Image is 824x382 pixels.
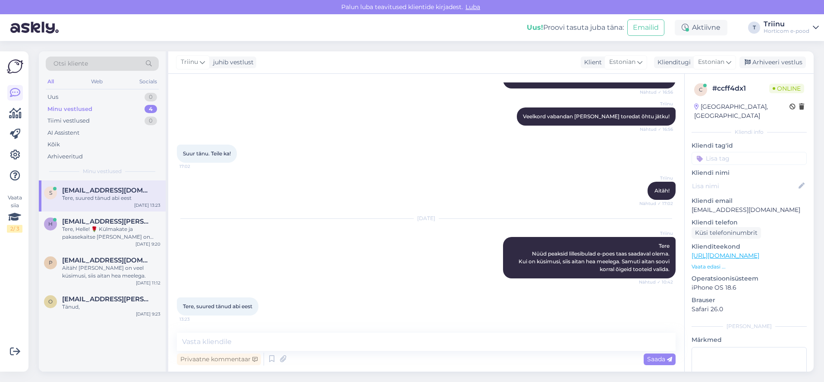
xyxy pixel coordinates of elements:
p: Safari 26.0 [692,305,807,314]
a: TriinuHorticom e-pood [764,21,819,35]
input: Lisa tag [692,152,807,165]
div: Arhiveeritud [47,152,83,161]
div: 0 [145,117,157,125]
span: Otsi kliente [53,59,88,68]
p: Operatsioonisüsteem [692,274,807,283]
b: Uus! [527,23,543,32]
div: [DATE] 9:23 [136,311,160,317]
div: 2 / 3 [7,225,22,233]
p: Kliendi telefon [692,218,807,227]
span: Estonian [609,57,635,67]
span: Estonian [698,57,724,67]
div: Kliendi info [692,128,807,136]
p: Kliendi tag'id [692,141,807,150]
span: Veelkord vabandan [PERSON_NAME] toredat õhtu jätku! [523,113,670,120]
div: Aitäh! [PERSON_NAME] on veel küsimusi, siis aitan hea meelega. [62,264,160,280]
div: Tere, Helle! 🌹 Külmakate ja pakasekaitse [PERSON_NAME] on sarnase eesmärgiga, kuid veidi erineva ... [62,225,160,241]
div: Proovi tasuta juba täna: [527,22,624,33]
span: s [49,189,52,196]
div: Aktiivne [675,20,727,35]
span: p [49,259,53,266]
div: Arhiveeri vestlus [739,57,806,68]
span: Tere, suured tänud abi eest [183,303,252,309]
p: [EMAIL_ADDRESS][DOMAIN_NAME] [692,205,807,215]
span: Nähtud ✓ 16:56 [640,126,673,133]
p: Brauser [692,296,807,305]
div: juhib vestlust [210,58,254,67]
div: Web [89,76,104,87]
div: Vaata siia [7,194,22,233]
div: All [46,76,56,87]
span: Aitäh! [654,187,670,194]
div: Tere, suured tänud abi eest [62,194,160,202]
div: [PERSON_NAME] [692,322,807,330]
span: Minu vestlused [83,167,122,175]
div: Uus [47,93,58,101]
div: [DATE] 11:12 [136,280,160,286]
div: Klienditugi [654,58,691,67]
span: h [48,221,53,227]
div: AI Assistent [47,129,79,137]
div: Horticom e-pood [764,28,809,35]
div: 4 [145,105,157,114]
span: Nähtud ✓ 16:56 [640,89,673,95]
span: Triinu [641,230,673,237]
span: Suur tänu. Teile ka! [183,150,231,157]
div: Triinu [764,21,809,28]
div: [DATE] 9:20 [135,241,160,247]
span: prommik.ulle@gmail.com [62,256,152,264]
p: Kliendi email [692,196,807,205]
span: c [699,86,703,93]
div: Küsi telefoninumbrit [692,227,761,239]
span: Luba [463,3,483,11]
span: sirelyn.tahemae@gmail.com [62,186,152,194]
span: Online [769,84,804,93]
button: Emailid [627,19,664,36]
div: Tiimi vestlused [47,117,90,125]
img: Askly Logo [7,58,23,75]
p: Klienditeekond [692,242,807,251]
div: Kõik [47,140,60,149]
span: Nähtud ✓ 10:42 [639,279,673,285]
div: Privaatne kommentaar [177,354,261,365]
div: Tänud, [62,303,160,311]
span: 13:23 [179,316,212,322]
span: o [48,298,53,305]
p: iPhone OS 18.6 [692,283,807,292]
div: Klient [581,58,602,67]
span: Triinu [641,101,673,107]
span: oie.ojala@gmail.com [62,295,152,303]
div: 0 [145,93,157,101]
div: Socials [138,76,159,87]
span: Saada [647,355,672,363]
div: [DATE] 13:23 [134,202,160,208]
p: Kliendi nimi [692,168,807,177]
span: 17:02 [179,163,212,170]
span: Nähtud ✓ 17:02 [639,200,673,207]
span: Triinu [641,175,673,181]
span: Triinu [181,57,198,67]
span: helle.lepik@gmail.com [62,218,152,225]
div: [DATE] [177,215,676,222]
p: Märkmed [692,335,807,344]
p: Vaata edasi ... [692,263,807,271]
a: [URL][DOMAIN_NAME] [692,252,759,259]
div: # ccff4dx1 [712,83,769,94]
input: Lisa nimi [692,181,797,191]
div: Minu vestlused [47,105,92,114]
div: [GEOGRAPHIC_DATA], [GEOGRAPHIC_DATA] [694,102,789,120]
div: T [748,22,760,34]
